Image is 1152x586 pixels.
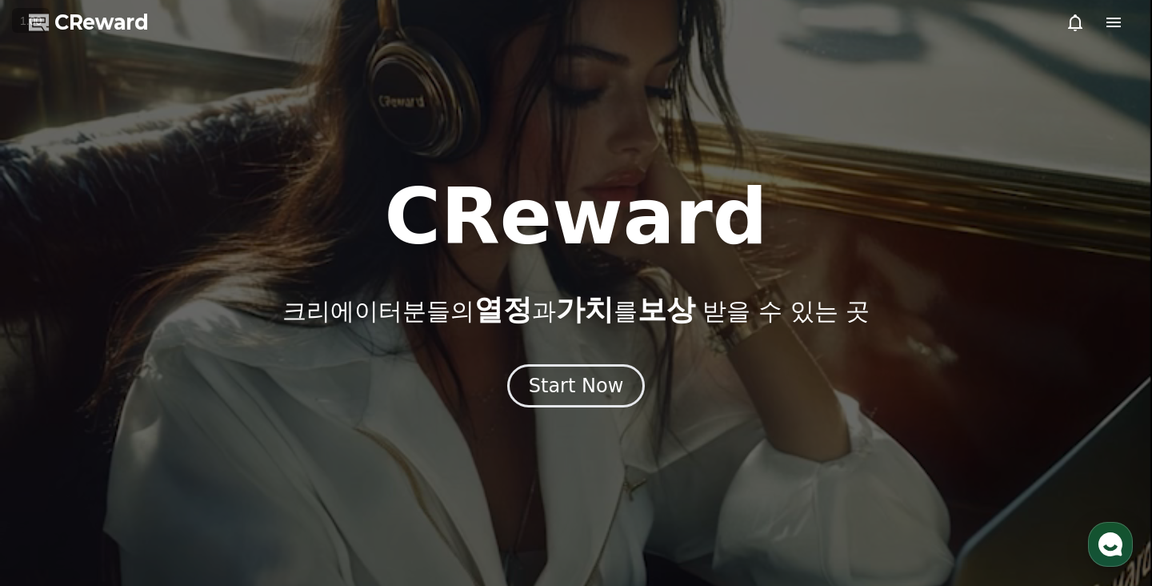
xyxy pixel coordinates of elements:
[507,380,646,395] a: Start Now
[638,293,695,326] span: 보상
[507,364,646,407] button: Start Now
[29,10,149,35] a: CReward
[282,294,870,326] p: 크리에이터분들의 과 를 받을 수 있는 곳
[529,373,624,399] div: Start Now
[556,293,614,326] span: 가치
[384,179,767,255] h1: CReward
[474,293,532,326] span: 열정
[54,10,149,35] span: CReward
